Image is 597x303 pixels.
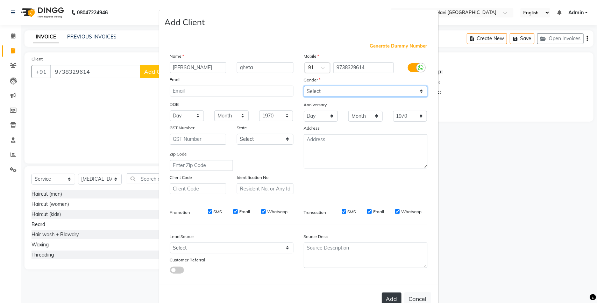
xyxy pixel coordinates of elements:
[267,209,287,215] label: Whatsapp
[370,43,427,50] span: Generate Dummy Number
[304,102,327,108] label: Anniversary
[170,233,194,240] label: Lead Source
[170,125,195,131] label: GST Number
[170,183,227,194] input: Client Code
[214,209,222,215] label: SMS
[304,233,328,240] label: Source Desc
[237,125,247,131] label: State
[170,101,179,108] label: DOB
[170,160,233,171] input: Enter Zip Code
[401,209,421,215] label: Whatsapp
[170,174,192,181] label: Client Code
[333,62,394,73] input: Mobile
[304,125,320,131] label: Address
[170,257,205,263] label: Customer Referral
[304,77,321,83] label: Gender
[237,174,270,181] label: Identification No.
[170,62,227,73] input: First Name
[170,53,184,59] label: Name
[165,16,205,28] h4: Add Client
[304,53,319,59] label: Mobile
[348,209,356,215] label: SMS
[239,209,250,215] label: Email
[170,209,190,216] label: Promotion
[373,209,384,215] label: Email
[237,183,293,194] input: Resident No. or Any Id
[170,151,187,157] label: Zip Code
[170,134,227,145] input: GST Number
[304,209,326,216] label: Transaction
[170,77,181,83] label: Email
[237,62,293,73] input: Last Name
[170,86,293,96] input: Email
